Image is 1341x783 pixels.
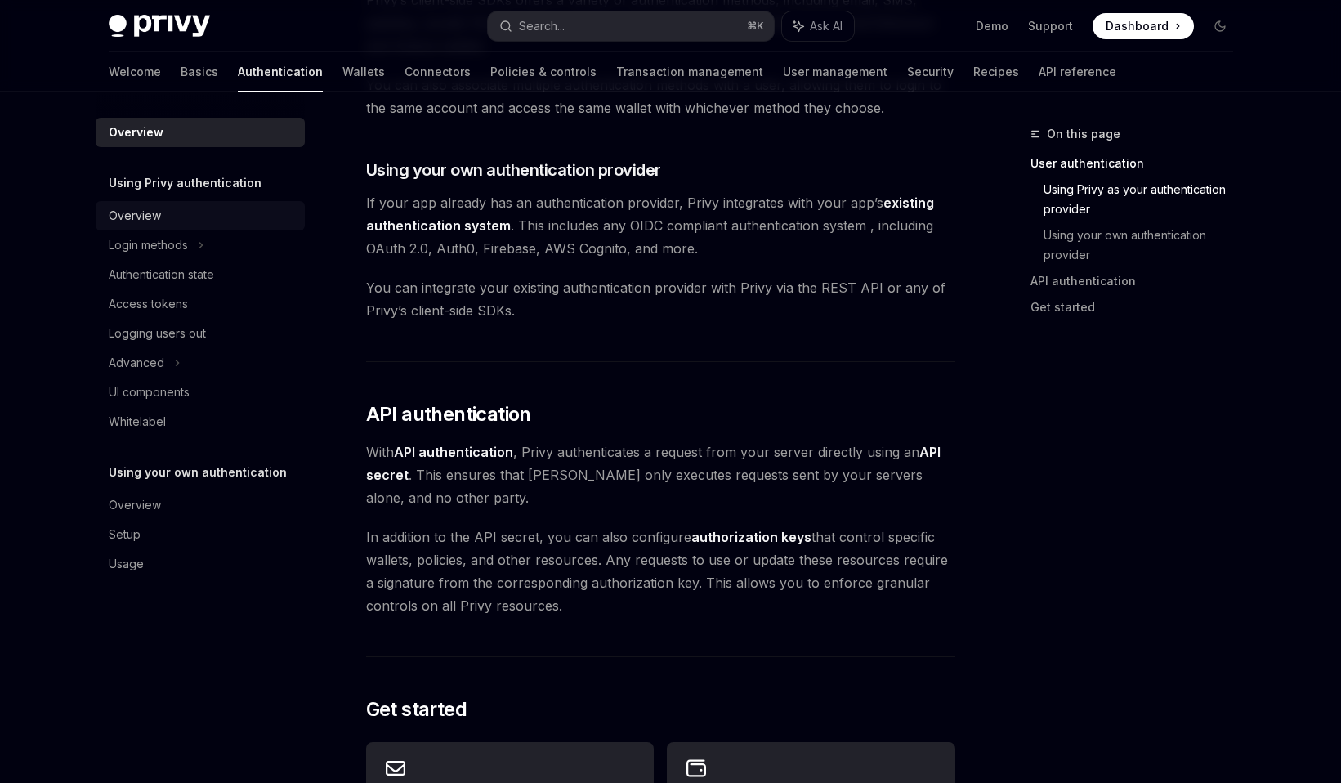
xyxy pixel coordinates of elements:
[366,74,955,119] span: You can also associate multiple authentication methods with a user, allowing them to login to the...
[96,549,305,579] a: Usage
[96,490,305,520] a: Overview
[109,412,166,432] div: Whitelabel
[366,191,955,260] span: If your app already has an authentication provider, Privy integrates with your app’s . This inclu...
[782,11,854,41] button: Ask AI
[109,52,161,92] a: Welcome
[1030,268,1246,294] a: API authentication
[1030,294,1246,320] a: Get started
[96,118,305,147] a: Overview
[1106,18,1169,34] span: Dashboard
[973,52,1019,92] a: Recipes
[1207,13,1233,39] button: Toggle dark mode
[96,520,305,549] a: Setup
[366,526,955,617] span: In addition to the API secret, you can also configure that control specific wallets, policies, an...
[109,383,190,402] div: UI components
[1030,150,1246,177] a: User authentication
[747,20,764,33] span: ⌘ K
[1044,177,1246,222] a: Using Privy as your authentication provider
[490,52,597,92] a: Policies & controls
[366,441,955,509] span: With , Privy authenticates a request from your server directly using an . This ensures that [PERS...
[366,159,661,181] span: Using your own authentication provider
[96,201,305,230] a: Overview
[109,495,161,515] div: Overview
[96,289,305,319] a: Access tokens
[394,444,513,460] strong: API authentication
[109,235,188,255] div: Login methods
[109,353,164,373] div: Advanced
[96,319,305,348] a: Logging users out
[691,529,811,545] strong: authorization keys
[366,276,955,322] span: You can integrate your existing authentication provider with Privy via the REST API or any of Pri...
[109,294,188,314] div: Access tokens
[109,463,287,482] h5: Using your own authentication
[96,260,305,289] a: Authentication state
[238,52,323,92] a: Authentication
[109,324,206,343] div: Logging users out
[810,18,843,34] span: Ask AI
[405,52,471,92] a: Connectors
[907,52,954,92] a: Security
[616,52,763,92] a: Transaction management
[1044,222,1246,268] a: Using your own authentication provider
[1039,52,1116,92] a: API reference
[366,401,531,427] span: API authentication
[342,52,385,92] a: Wallets
[109,206,161,226] div: Overview
[96,407,305,436] a: Whitelabel
[109,123,163,142] div: Overview
[109,15,210,38] img: dark logo
[181,52,218,92] a: Basics
[1028,18,1073,34] a: Support
[1047,124,1120,144] span: On this page
[488,11,774,41] button: Search...⌘K
[976,18,1008,34] a: Demo
[96,378,305,407] a: UI components
[109,554,144,574] div: Usage
[109,525,141,544] div: Setup
[109,265,214,284] div: Authentication state
[366,696,467,723] span: Get started
[109,173,261,193] h5: Using Privy authentication
[1093,13,1194,39] a: Dashboard
[783,52,887,92] a: User management
[519,16,565,36] div: Search...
